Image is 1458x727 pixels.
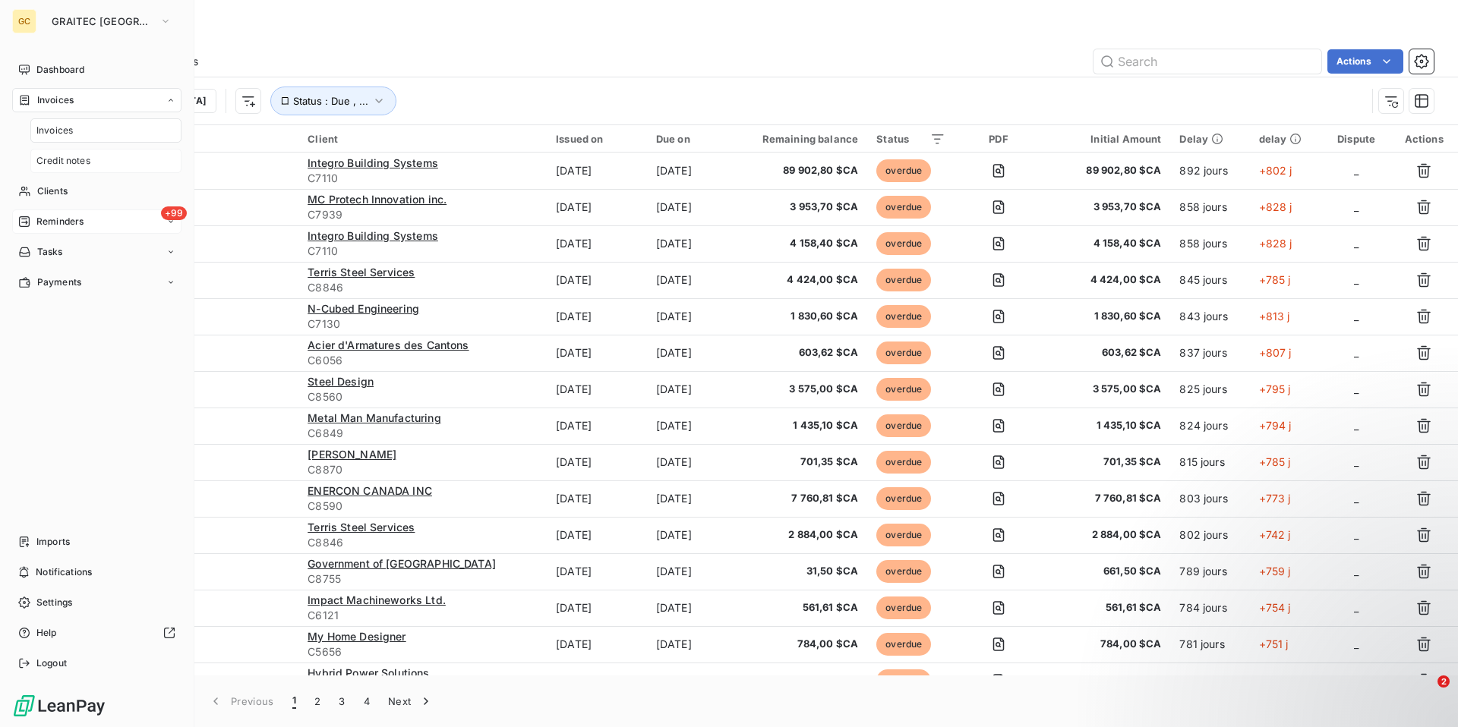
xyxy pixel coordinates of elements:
td: [DATE] [547,444,647,480]
td: [DATE] [647,662,731,699]
span: 1 [292,694,296,709]
td: 789 jours [1170,553,1249,590]
button: 3 [330,685,354,717]
span: Payments [37,275,81,289]
span: C8846 [308,535,538,550]
td: [DATE] [547,335,647,371]
span: Government of [GEOGRAPHIC_DATA] [308,557,496,570]
td: [DATE] [547,626,647,662]
span: Metal Man Manufacturing [308,411,440,424]
td: 825 jours [1170,371,1249,408]
td: [DATE] [647,153,731,189]
span: 1 830,60 $CA [740,309,859,324]
button: 2 [305,685,330,717]
span: 1 830,60 $CA [1052,309,1161,324]
span: _ [1354,565,1359,578]
span: 661,50 $CA [1052,564,1161,579]
span: My Home Designer [308,630,406,643]
td: 845 jours [1170,262,1249,298]
span: Tasks [37,245,63,259]
span: 4 158,40 $CA [740,236,859,251]
span: +759 j [1259,565,1291,578]
span: C6849 [308,426,538,441]
span: Reminders [36,215,84,228]
span: Invoices [37,93,74,107]
span: +795 j [1259,382,1291,395]
button: Next [379,685,443,717]
span: 603,62 $CA [1052,345,1161,360]
span: 3 575,00 $CA [740,382,859,397]
div: Issued on [556,133,638,145]
span: Integro Building Systems [308,229,438,242]
img: Logo LeanPay [12,694,106,718]
span: 4 424,00 $CA [740,272,859,288]
span: Notifications [36,565,92,579]
span: MC Protech Innovation inc. [308,193,447,206]
td: 892 jours [1170,153,1249,189]
span: Credit notes [36,154,90,168]
td: 837 jours [1170,335,1249,371]
span: C7130 [308,316,538,332]
span: +742 j [1259,528,1291,541]
span: _ [1354,528,1359,541]
td: [DATE] [647,590,731,626]
span: _ [1354,237,1359,250]
span: C6056 [308,353,538,368]
span: overdue [876,305,931,328]
td: 803 jours [1170,480,1249,517]
span: Steel Design [308,375,374,388]
span: [PERSON_NAME] [308,448,396,461]
span: +773 j [1259,492,1291,505]
span: C8590 [308,499,538,514]
span: overdue [876,451,931,474]
span: 4 424,00 $CA [1052,272,1161,288]
td: [DATE] [547,371,647,408]
span: 2 884,00 $CA [1052,527,1161,543]
div: delay [1259,133,1314,145]
span: Impact Machineworks Ltd. [308,593,446,606]
iframe: Intercom notifications message [1154,580,1458,686]
button: Actions [1327,49,1403,74]
span: Hybrid Power Solutions [308,666,429,679]
span: +807 j [1259,346,1292,359]
span: Integro Building Systems [308,156,438,169]
button: Previous [199,685,283,717]
span: GRAITEC [GEOGRAPHIC_DATA] [52,15,153,27]
td: [DATE] [547,225,647,262]
span: overdue [876,524,931,546]
td: [DATE] [547,553,647,590]
span: 4 158,40 $CA [1052,236,1161,251]
td: [DATE] [547,480,647,517]
span: 31,50 $CA [740,564,859,579]
td: [DATE] [547,262,647,298]
td: [DATE] [647,553,731,590]
span: 1 435,10 $CA [740,418,859,433]
td: 858 jours [1170,225,1249,262]
span: overdue [876,269,931,291]
td: [DATE] [547,408,647,444]
span: 7 760,81 $CA [740,491,859,506]
div: Actions [1399,133,1449,145]
td: [DATE] [647,371,731,408]
button: 1 [283,685,305,717]
td: 802 jours [1170,517,1249,553]
td: [DATE] [647,262,731,298]
span: C7110 [308,171,538,186]
span: 4 175,35 $CA [740,673,859,688]
td: [DATE] [647,225,731,262]
span: C8560 [308,389,538,404]
td: 815 jours [1170,444,1249,480]
td: [DATE] [647,298,731,335]
span: 3 575,00 $CA [1052,382,1161,397]
button: Status : Due , ... [270,87,396,115]
span: Status : Due , ... [293,95,368,107]
span: 784,00 $CA [1052,637,1161,652]
span: 561,61 $CA [740,600,859,615]
span: Terris Steel Services [308,521,415,533]
td: [DATE] [647,189,731,225]
span: Invoices [36,124,73,137]
span: _ [1354,419,1359,432]
span: overdue [876,414,931,437]
span: ENERCON CANADA INC [308,484,432,497]
td: 824 jours [1170,408,1249,444]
